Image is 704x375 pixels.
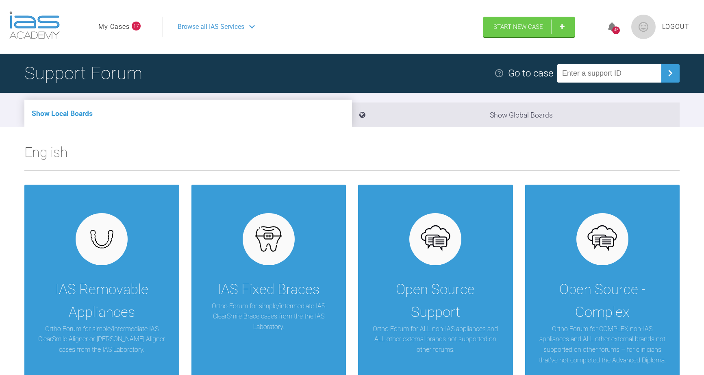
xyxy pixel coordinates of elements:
div: Open Source Support [370,278,501,324]
h2: English [24,141,680,170]
div: IAS Removable Appliances [37,278,167,324]
img: removables.927eaa4e.svg [86,227,117,251]
img: opensource.6e495855.svg [420,223,451,255]
div: Open Source - Complex [537,278,668,324]
li: Show Local Boards [24,100,352,127]
p: Ortho Forum for simple/intermediate IAS ClearSmile Aligner or [PERSON_NAME] Aligner cases from th... [37,324,167,355]
span: Start New Case [493,23,543,31]
li: Show Global Boards [352,102,680,127]
img: profile.png [631,15,656,39]
a: Start New Case [483,17,575,37]
div: Go to case [508,65,553,81]
div: IAS Fixed Braces [217,278,319,301]
p: Ortho Forum for COMPLEX non-IAS appliances and ALL other external brands not supported on other f... [537,324,668,365]
a: Logout [662,22,689,32]
div: 45 [612,26,620,34]
a: My Cases [98,22,130,32]
h1: Support Forum [24,59,142,87]
img: fixed.9f4e6236.svg [253,223,284,255]
p: Ortho Forum for ALL non-IAS appliances and ALL other external brands not supported on other forums. [370,324,501,355]
p: Ortho Forum for simple/intermediate IAS ClearSmile Brace cases from the the IAS Laboratory. [204,301,334,332]
img: help.e70b9f3d.svg [494,68,504,78]
img: opensource.6e495855.svg [587,223,618,255]
span: 17 [132,22,141,31]
img: logo-light.3e3ef733.png [9,11,60,39]
img: chevronRight.28bd32b0.svg [664,67,677,80]
input: Enter a support ID [557,64,661,83]
span: Browse all IAS Services [178,22,244,32]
